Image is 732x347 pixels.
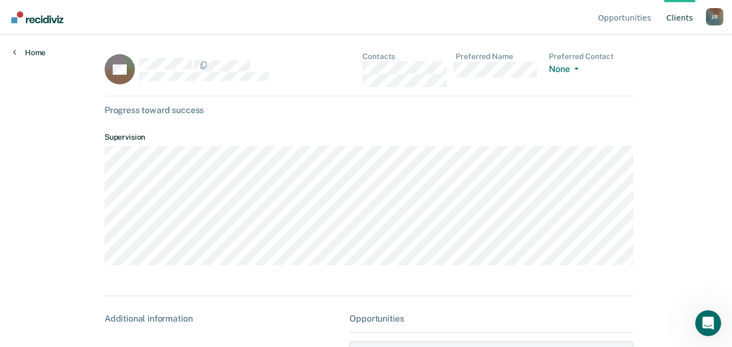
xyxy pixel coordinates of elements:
[362,52,447,61] dt: Contacts
[549,64,582,76] button: None
[11,11,63,23] img: Recidiviz
[105,313,341,324] div: Additional information
[105,133,634,142] dt: Supervision
[105,105,634,115] div: Progress toward success
[349,313,633,324] div: Opportunities
[706,8,723,25] button: Profile dropdown button
[706,8,723,25] div: J R
[13,48,46,57] a: Home
[695,310,721,336] iframe: Intercom live chat
[549,52,633,61] dt: Preferred Contact
[456,52,540,61] dt: Preferred Name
